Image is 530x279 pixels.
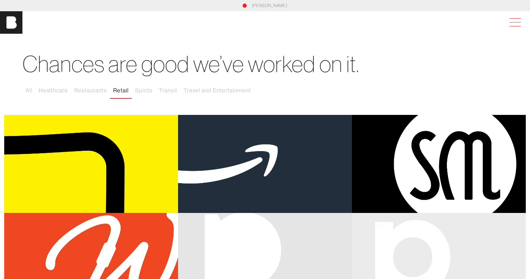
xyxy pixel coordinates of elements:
[35,83,71,98] button: Healthcare
[132,83,156,98] button: Spirits
[252,2,287,9] a: [PERSON_NAME]
[22,51,508,78] h1: Chances are good we’ve worked on it.
[22,83,35,98] button: All
[156,83,181,98] button: Transit
[110,83,132,98] button: Retail
[71,83,110,98] button: Restaurants
[181,83,254,98] button: Travel and Entertainment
